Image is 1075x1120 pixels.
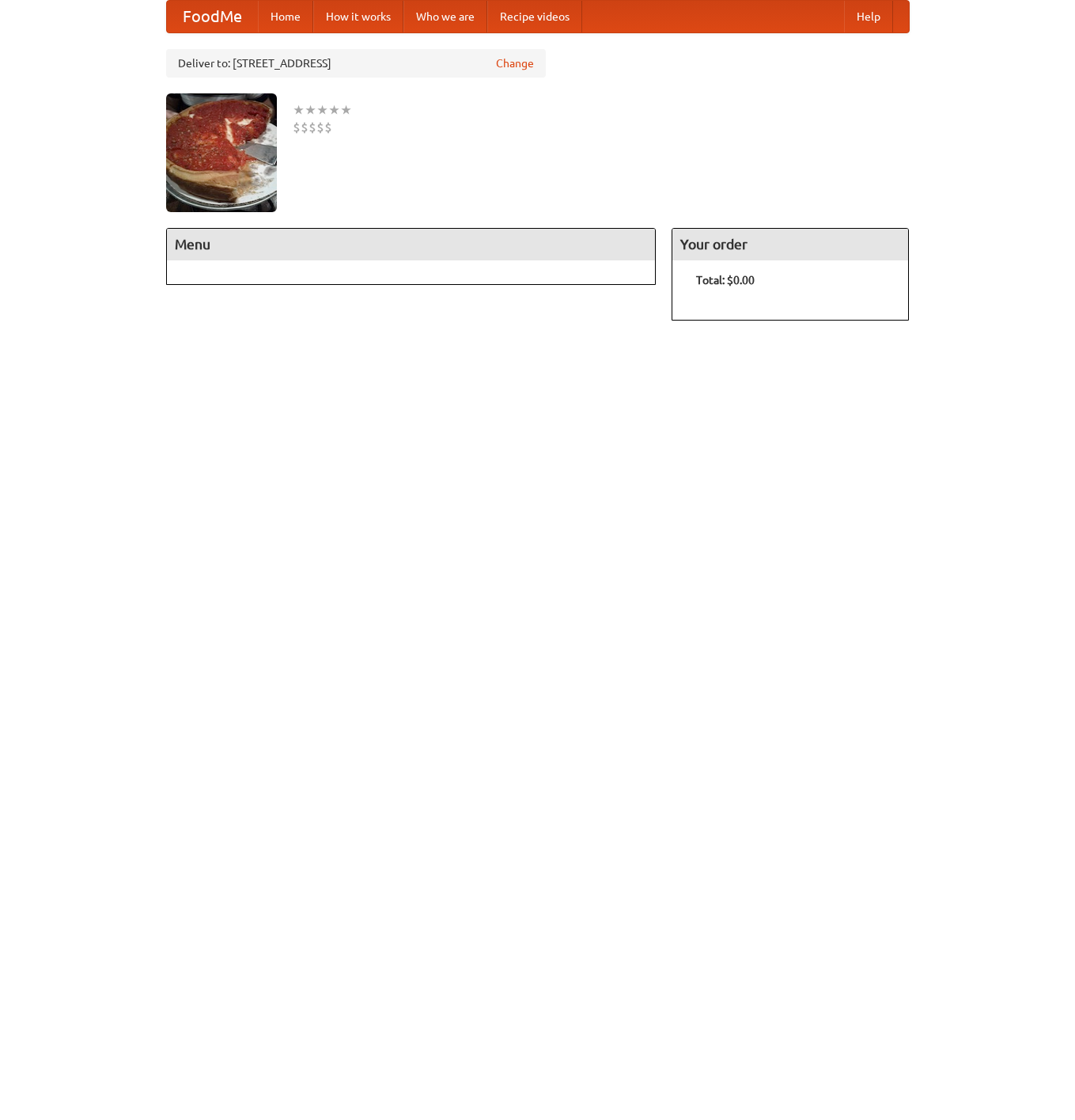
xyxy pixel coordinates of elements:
li: ★ [328,101,340,119]
img: angular.jpg [166,93,277,212]
li: ★ [293,101,305,119]
a: Who we are [403,1,487,32]
a: Change [496,55,534,71]
a: FoodMe [167,1,258,32]
li: $ [293,119,301,136]
li: ★ [340,101,352,119]
h4: Your order [672,229,908,260]
a: How it works [313,1,403,32]
li: ★ [316,101,328,119]
h4: Menu [167,229,656,260]
li: $ [316,119,324,136]
li: $ [324,119,332,136]
li: ★ [305,101,316,119]
div: Deliver to: [STREET_ADDRESS] [166,49,546,78]
a: Help [844,1,893,32]
a: Recipe videos [487,1,582,32]
li: $ [308,119,316,136]
b: Total: $0.00 [696,274,755,287]
a: Home [258,1,313,32]
li: $ [301,119,308,136]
